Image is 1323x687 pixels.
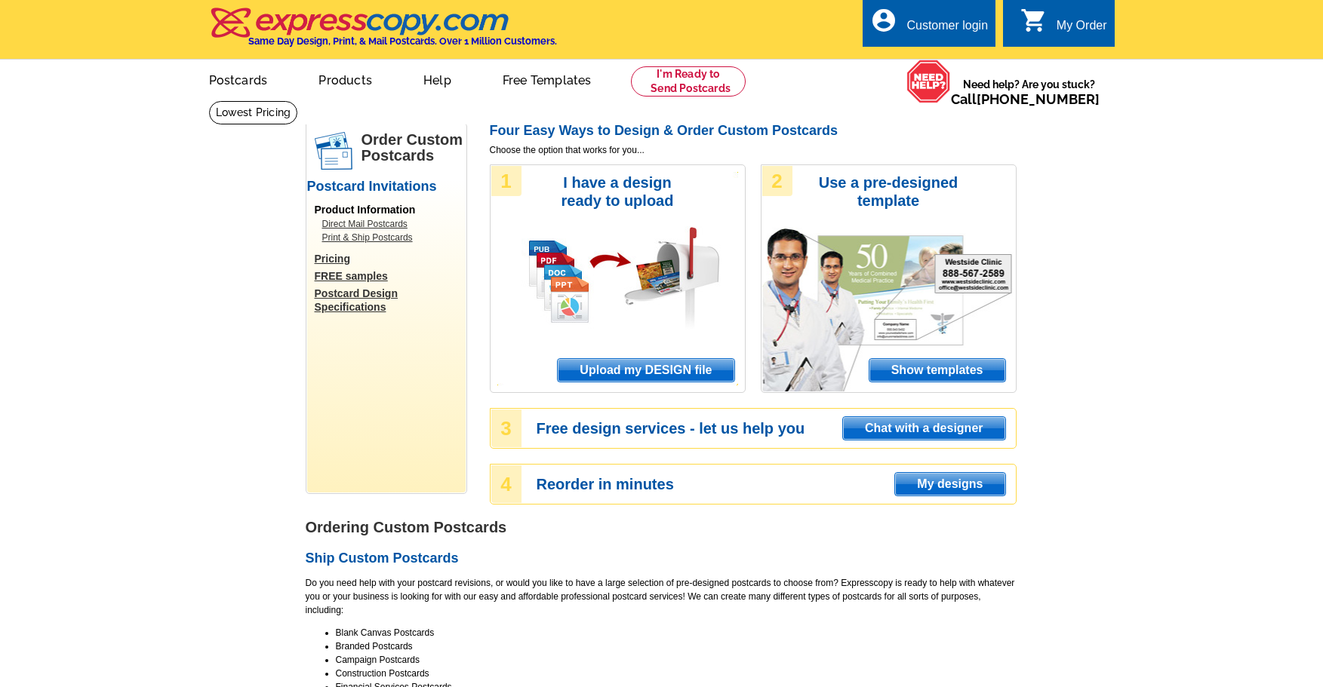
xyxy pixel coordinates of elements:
[315,287,466,314] a: Postcard Design Specifications
[558,359,734,382] span: Upload my DESIGN file
[315,252,466,265] a: Pricing
[869,359,1005,382] span: Show templates
[307,179,466,195] h2: Postcard Invitations
[306,519,507,535] strong: Ordering Custom Postcards
[1020,17,1107,35] a: shopping_cart My Order
[762,166,792,196] div: 2
[951,91,1100,107] span: Call
[870,7,897,34] i: account_circle
[294,61,396,97] a: Products
[557,358,734,382] a: Upload my DESIGN file
[1111,639,1323,687] iframe: LiveChat chat widget
[1020,7,1048,34] i: shopping_cart
[399,61,475,97] a: Help
[869,358,1006,382] a: Show templates
[209,18,557,47] a: Same Day Design, Print, & Mail Postcards. Over 1 Million Customers.
[478,61,616,97] a: Free Templates
[491,409,522,447] div: 3
[537,422,1015,435] h3: Free design services - let us help you
[336,653,1017,667] li: Campaign Postcards
[811,173,966,210] h3: Use a pre-designed template
[362,132,466,164] h1: Order Custom Postcards
[315,204,416,216] span: Product Information
[490,143,1017,157] span: Choose the option that works for you...
[1057,19,1107,40] div: My Order
[906,60,951,103] img: help
[491,465,522,503] div: 4
[842,416,1005,440] a: Chat with a designer
[540,173,695,210] h3: I have a design ready to upload
[185,61,292,97] a: Postcards
[894,472,1005,496] a: My designs
[843,417,1005,440] span: Chat with a designer
[977,91,1100,107] a: [PHONE_NUMBER]
[315,269,466,283] a: FREE samples
[336,639,1017,653] li: Branded Postcards
[490,123,1017,140] h2: Four Easy Ways to Design & Order Custom Postcards
[322,231,458,244] a: Print & Ship Postcards
[870,17,988,35] a: account_circle Customer login
[951,77,1107,107] span: Need help? Are you stuck?
[906,19,988,40] div: Customer login
[306,551,1017,567] h2: Ship Custom Postcards
[336,626,1017,639] li: Blank Canvas Postcards
[248,35,557,47] h4: Same Day Design, Print, & Mail Postcards. Over 1 Million Customers.
[895,473,1005,495] span: My designs
[491,166,522,196] div: 1
[537,477,1015,491] h3: Reorder in minutes
[336,667,1017,680] li: Construction Postcards
[322,217,458,231] a: Direct Mail Postcards
[315,132,352,170] img: postcards.png
[306,576,1017,617] p: Do you need help with your postcard revisions, or would you like to have a large selection of pre...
